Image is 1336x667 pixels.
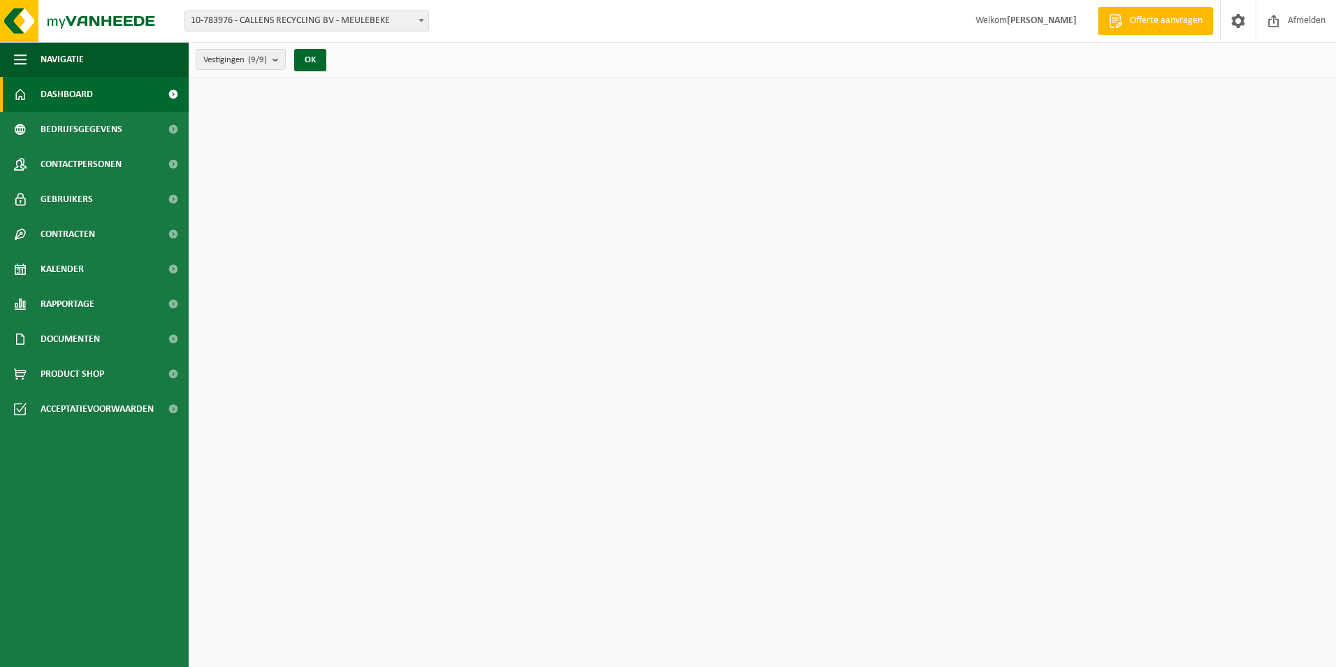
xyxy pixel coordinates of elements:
span: Product Shop [41,357,104,392]
span: Acceptatievoorwaarden [41,392,154,426]
span: Dashboard [41,77,93,112]
span: Documenten [41,322,100,357]
span: Rapportage [41,287,94,322]
span: Contracten [41,217,95,252]
count: (9/9) [248,55,267,64]
span: Navigatie [41,42,84,77]
strong: [PERSON_NAME] [1007,15,1077,26]
span: Offerte aanvragen [1126,14,1206,28]
span: 10-783976 - CALLENS RECYCLING BV - MEULEBEKE [184,10,429,31]
button: OK [294,49,326,71]
span: Contactpersonen [41,147,122,182]
span: Gebruikers [41,182,93,217]
span: 10-783976 - CALLENS RECYCLING BV - MEULEBEKE [185,11,428,31]
span: Vestigingen [203,50,267,71]
span: Kalender [41,252,84,287]
a: Offerte aanvragen [1098,7,1213,35]
button: Vestigingen(9/9) [196,49,286,70]
span: Bedrijfsgegevens [41,112,122,147]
